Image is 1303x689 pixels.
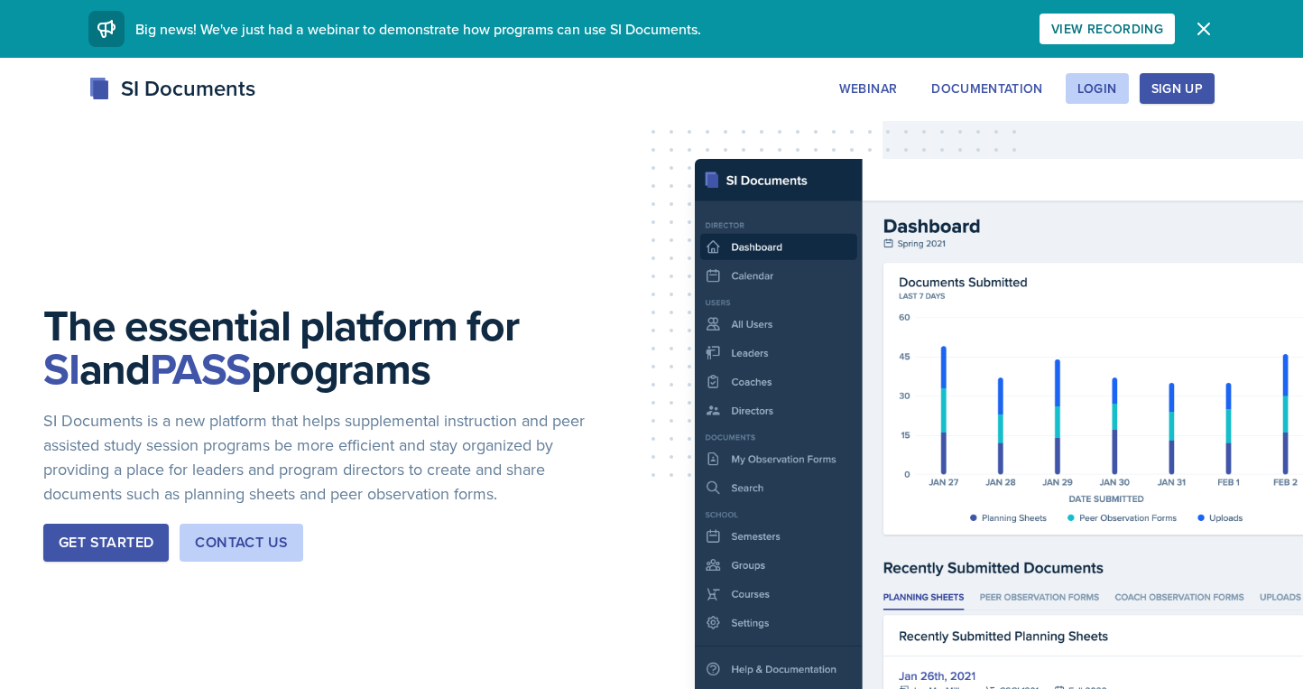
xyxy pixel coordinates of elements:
div: View Recording [1051,22,1163,36]
div: SI Documents [88,72,255,105]
button: Sign Up [1140,73,1215,104]
div: Webinar [839,81,897,96]
button: View Recording [1040,14,1175,44]
div: Login [1077,81,1117,96]
div: Sign Up [1151,81,1203,96]
button: Documentation [919,73,1055,104]
button: Webinar [827,73,909,104]
button: Contact Us [180,524,303,562]
button: Get Started [43,524,169,562]
div: Get Started [59,532,153,554]
div: Documentation [931,81,1043,96]
span: Big news! We've just had a webinar to demonstrate how programs can use SI Documents. [135,19,701,39]
button: Login [1066,73,1129,104]
div: Contact Us [195,532,288,554]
